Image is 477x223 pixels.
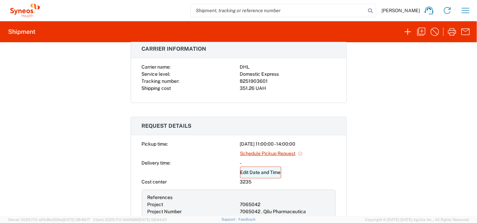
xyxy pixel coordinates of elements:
[8,218,90,222] span: Server: 2025.17.0-a2fc8bd50ba
[142,123,192,129] span: Request details
[240,167,281,178] a: Edit Date and Time
[240,64,336,71] div: DHL
[142,160,171,166] span: Delivery time:
[240,215,330,222] div: 3235
[365,217,469,223] span: Copyright © [DATE]-[DATE] Agistix Inc., All Rights Reserved
[142,78,180,84] span: Tracking number:
[240,85,336,92] div: 351.26 UAH
[240,178,336,185] div: 3235
[142,46,207,52] span: Carrier information
[142,179,167,184] span: Cost center
[240,201,330,208] div: 7065042
[148,215,237,222] div: Department
[93,218,167,222] span: Client: 2025.17.0-5dd568f
[148,208,237,215] div: Project Number
[221,217,238,221] a: Support
[142,71,170,77] span: Service level:
[142,64,171,70] span: Carrier name:
[142,85,171,91] span: Shipping cost
[381,7,420,14] span: [PERSON_NAME]
[240,71,336,78] div: Domestic Express
[240,208,330,215] div: 7065042 . Qilu Pharmaceutica
[238,217,256,221] a: Feedback
[191,4,366,17] input: Shipment, tracking or reference number
[138,218,167,222] span: [DATE] 08:44:20
[148,195,173,200] span: References
[8,28,35,36] h2: Shipment
[240,78,336,85] div: 8251903601
[240,141,336,148] div: [DATE] 11:00:00 - 14:00:00
[142,141,168,147] span: Pickup time:
[148,201,237,208] div: Project
[240,159,336,167] div: -
[63,218,90,222] span: [DATE] 08:48:17
[240,148,303,159] a: Schedule Pickup Request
